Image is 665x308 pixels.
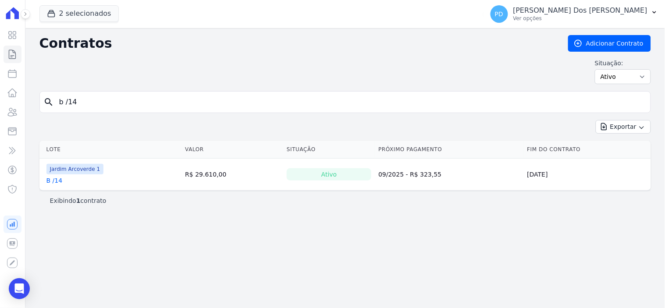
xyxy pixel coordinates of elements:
[513,15,647,22] p: Ver opções
[39,5,119,22] button: 2 selecionados
[283,141,375,159] th: Situação
[378,171,441,178] a: 09/2025 - R$ 323,55
[495,11,503,17] span: PD
[54,93,647,111] input: Buscar por nome do lote
[39,141,182,159] th: Lote
[375,141,523,159] th: Próximo Pagamento
[39,35,554,51] h2: Contratos
[595,59,651,67] label: Situação:
[9,278,30,299] div: Open Intercom Messenger
[596,120,651,134] button: Exportar
[76,197,81,204] b: 1
[46,164,104,174] span: Jardim Arcoverde 1
[524,141,651,159] th: Fim do Contrato
[50,196,107,205] p: Exibindo contrato
[181,159,283,191] td: R$ 29.610,00
[484,2,665,26] button: PD [PERSON_NAME] Dos [PERSON_NAME] Ver opções
[568,35,651,52] a: Adicionar Contrato
[181,141,283,159] th: Valor
[524,159,651,191] td: [DATE]
[46,176,63,185] a: B /14
[43,97,54,107] i: search
[513,6,647,15] p: [PERSON_NAME] Dos [PERSON_NAME]
[287,168,371,181] div: Ativo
